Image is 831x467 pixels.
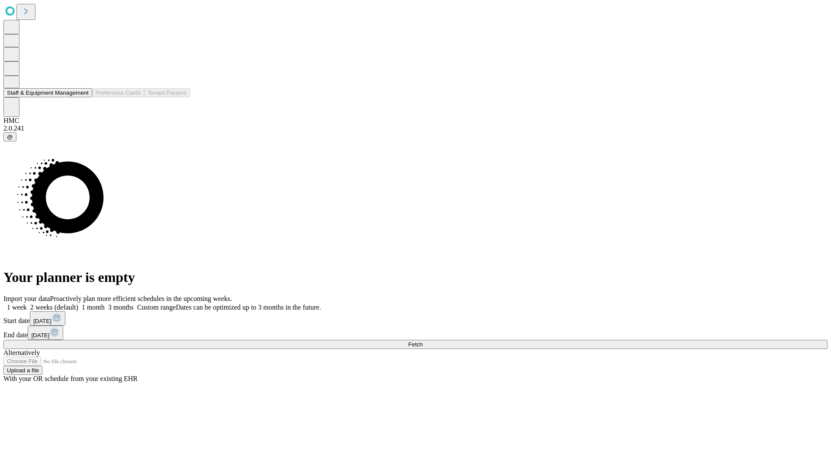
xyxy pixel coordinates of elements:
span: 1 month [82,304,105,311]
span: [DATE] [33,318,52,324]
button: Upload a file [3,366,42,375]
div: 2.0.241 [3,125,828,132]
button: [DATE] [28,326,63,340]
span: Proactively plan more efficient schedules in the upcoming weeks. [50,295,232,302]
span: Custom range [137,304,176,311]
div: Start date [3,311,828,326]
button: [DATE] [30,311,65,326]
span: Dates can be optimized up to 3 months in the future. [176,304,321,311]
span: Alternatively [3,349,40,356]
button: Staff & Equipment Management [3,88,92,97]
button: @ [3,132,16,141]
span: [DATE] [31,332,49,339]
h1: Your planner is empty [3,269,828,285]
span: Fetch [408,341,422,348]
span: 2 weeks (default) [30,304,78,311]
div: HMC [3,117,828,125]
span: With your OR schedule from your existing EHR [3,375,138,382]
span: @ [7,134,13,140]
span: 1 week [7,304,27,311]
span: Import your data [3,295,50,302]
div: End date [3,326,828,340]
button: Fetch [3,340,828,349]
button: Tenant Params [144,88,190,97]
span: 3 months [108,304,134,311]
button: Preference Cards [92,88,144,97]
